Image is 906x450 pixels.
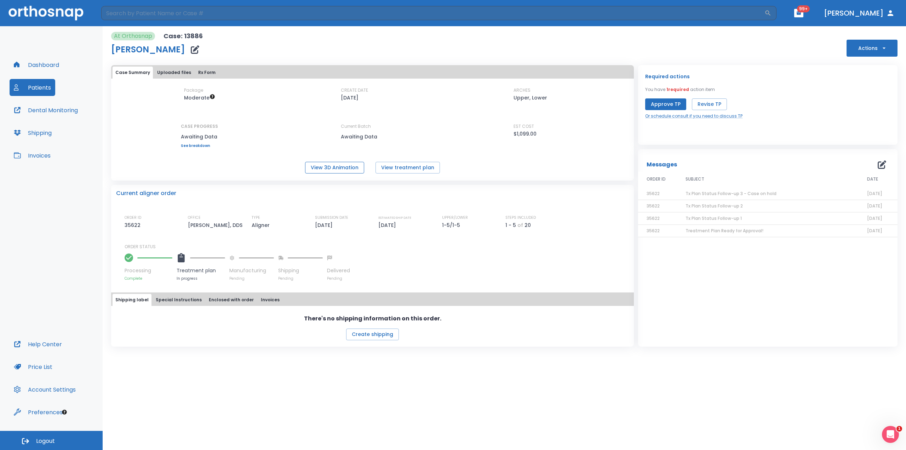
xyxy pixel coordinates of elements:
span: 35622 [647,190,660,196]
p: Required actions [645,72,690,81]
div: Tooltip anchor [61,409,68,415]
p: Pending [327,276,350,281]
p: Awaiting Data [341,132,405,141]
button: View 3D Animation [305,162,364,173]
button: Case Summary [113,67,153,79]
span: ORDER ID [647,176,666,182]
p: Package [184,87,203,93]
p: Pending [229,276,274,281]
button: Dental Monitoring [10,102,82,119]
p: 20 [524,221,531,229]
p: Upper, Lower [514,93,547,102]
p: 1-5/1-5 [442,221,463,229]
p: 1 - 5 [505,221,516,229]
button: View treatment plan [375,162,440,173]
p: ESTIMATED SHIP DATE [378,215,411,221]
span: [DATE] [867,215,882,221]
button: Uploaded files [154,67,194,79]
p: ARCHES [514,87,531,93]
p: Treatment plan [177,267,225,274]
button: Approve TP [645,98,686,110]
p: Manufacturing [229,267,274,274]
span: Tx Plan Status Follow-up 2 [686,203,743,209]
span: Up to 20 Steps (40 aligners) [184,94,215,101]
img: Orthosnap [8,6,84,20]
span: Logout [36,437,55,445]
span: [DATE] [867,203,882,209]
span: DATE [867,176,878,182]
p: Processing [125,267,172,274]
p: Pending [278,276,323,281]
span: [DATE] [867,190,882,196]
button: Account Settings [10,381,80,398]
button: Rx Form [195,67,218,79]
p: OFFICE [188,215,201,221]
p: Aligner [252,221,272,229]
button: Revise TP [692,98,727,110]
p: UPPER/LOWER [442,215,468,221]
button: Price List [10,358,57,375]
div: tabs [113,67,632,79]
p: Case: 13886 [164,32,203,40]
button: Invoices [258,294,282,306]
span: 35622 [647,215,660,221]
button: Shipping [10,124,56,141]
span: Treatment Plan Ready for Approval! [686,228,763,234]
p: 35622 [125,221,143,229]
span: 1 required [666,86,689,92]
button: Dashboard [10,56,63,73]
p: ORDER STATUS [125,244,629,250]
div: tabs [113,294,632,306]
p: In progress [177,276,225,281]
p: Messages [647,160,677,169]
p: Current Batch [341,123,405,130]
span: Tx Plan Status Follow-up 3 - Case on hold [686,190,776,196]
span: Tx Plan Status Follow-up 1 [686,215,742,221]
p: You have action item [645,86,715,93]
span: SUBJECT [686,176,704,182]
input: Search by Patient Name or Case # [101,6,764,20]
a: See breakdown [181,144,218,148]
a: Or schedule consult if you need to discuss TP [645,113,742,119]
p: SUBMISSION DATE [315,215,348,221]
button: Actions [847,40,898,57]
p: Complete [125,276,172,281]
button: Invoices [10,147,55,164]
p: [DATE] [378,221,398,229]
p: Delivered [327,267,350,274]
button: Preferences [10,404,67,421]
p: [PERSON_NAME], DDS [188,221,245,229]
p: [DATE] [315,221,335,229]
p: ORDER ID [125,215,141,221]
p: [DATE] [341,93,359,102]
p: Current aligner order [116,189,176,198]
p: of [517,221,523,229]
button: [PERSON_NAME] [821,7,898,19]
span: 99+ [797,5,810,12]
p: $1,099.00 [514,130,537,138]
button: Help Center [10,336,66,353]
p: TYPE [252,215,260,221]
p: STEPS INCLUDED [505,215,536,221]
span: 35622 [647,203,660,209]
button: Patients [10,79,55,96]
button: Shipping label [113,294,151,306]
p: CREATE DATE [341,87,368,93]
p: EST COST [514,123,534,130]
button: Special Instructions [153,294,205,306]
p: There's no shipping information on this order. [304,314,441,323]
iframe: Intercom live chat [882,426,899,443]
p: CASE PROGRESS [181,123,218,130]
span: 1 [896,426,902,432]
button: Enclosed with order [206,294,257,306]
span: 35622 [647,228,660,234]
p: Shipping [278,267,323,274]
